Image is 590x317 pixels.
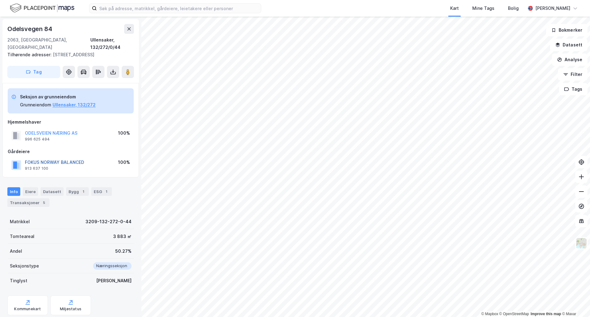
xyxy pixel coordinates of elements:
[10,248,22,255] div: Andel
[10,3,74,14] img: logo.f888ab2527a4732fd821a326f86c7f29.svg
[96,277,132,284] div: [PERSON_NAME]
[60,307,81,311] div: Miljøstatus
[531,312,561,316] a: Improve this map
[91,187,112,196] div: ESG
[7,52,53,57] span: Tilhørende adresser:
[7,36,90,51] div: 2063, [GEOGRAPHIC_DATA], [GEOGRAPHIC_DATA]
[20,93,96,101] div: Seksjon av grunneiendom
[472,5,494,12] div: Mine Tags
[7,24,53,34] div: Odelsvegen 84
[10,277,27,284] div: Tinglyst
[559,83,588,95] button: Tags
[118,159,130,166] div: 100%
[25,137,50,142] div: 996 625 494
[481,312,498,316] a: Mapbox
[90,36,134,51] div: Ullensaker, 132/272/0/44
[7,198,49,207] div: Transaksjoner
[97,4,261,13] input: Søk på adresse, matrikkel, gårdeiere, leietakere eller personer
[115,248,132,255] div: 50.27%
[559,287,590,317] div: Kontrollprogram for chat
[559,287,590,317] iframe: Chat Widget
[20,101,51,109] div: Grunneiendom
[113,233,132,240] div: 3 883 ㎡
[550,39,588,51] button: Datasett
[85,218,132,225] div: 3209-132-272-0-44
[41,187,64,196] div: Datasett
[10,262,39,270] div: Seksjonstype
[7,66,60,78] button: Tag
[558,68,588,81] button: Filter
[10,233,34,240] div: Tomteareal
[10,218,30,225] div: Matrikkel
[499,312,529,316] a: OpenStreetMap
[7,187,20,196] div: Info
[8,148,134,155] div: Gårdeiere
[41,200,47,206] div: 5
[450,5,459,12] div: Kart
[53,101,96,109] button: Ullensaker, 132/272
[103,188,109,195] div: 1
[546,24,588,36] button: Bokmerker
[7,51,129,58] div: [STREET_ADDRESS]
[23,187,38,196] div: Eiere
[576,237,587,249] img: Z
[8,118,134,126] div: Hjemmelshaver
[66,187,89,196] div: Bygg
[80,188,86,195] div: 1
[535,5,570,12] div: [PERSON_NAME]
[25,166,48,171] div: 913 637 100
[14,307,41,311] div: Kommunekart
[552,53,588,66] button: Analyse
[508,5,519,12] div: Bolig
[118,129,130,137] div: 100%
